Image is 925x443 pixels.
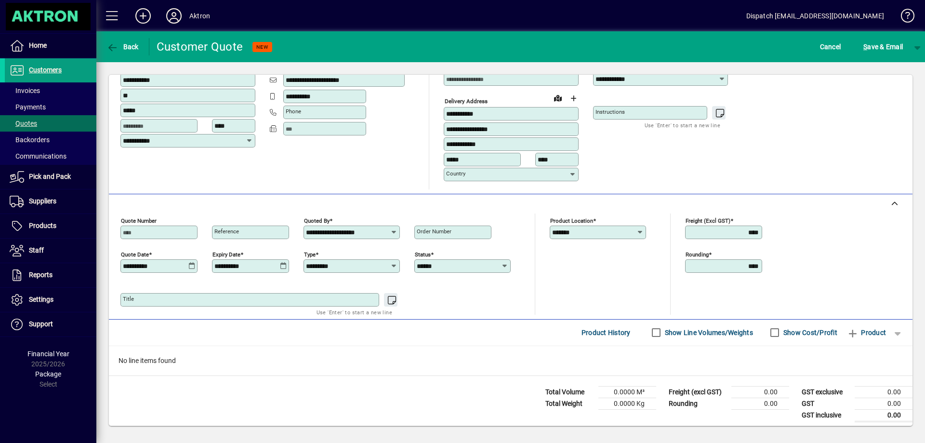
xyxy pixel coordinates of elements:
[5,115,96,132] a: Quotes
[10,103,46,111] span: Payments
[842,324,891,341] button: Product
[29,173,71,180] span: Pick and Pack
[566,91,581,106] button: Choose address
[731,386,789,398] td: 0.00
[855,409,912,421] td: 0.00
[797,386,855,398] td: GST exclusive
[797,398,855,409] td: GST
[446,170,465,177] mat-label: Country
[5,263,96,287] a: Reports
[863,43,867,51] span: S
[664,386,731,398] td: Freight (excl GST)
[159,7,189,25] button: Profile
[189,8,210,24] div: Aktron
[104,38,141,55] button: Back
[5,99,96,115] a: Payments
[731,398,789,409] td: 0.00
[541,386,598,398] td: Total Volume
[847,325,886,340] span: Product
[595,108,625,115] mat-label: Instructions
[578,324,634,341] button: Product History
[109,346,912,376] div: No line items found
[598,398,656,409] td: 0.0000 Kg
[29,246,44,254] span: Staff
[157,39,243,54] div: Customer Quote
[96,38,149,55] app-page-header-button: Back
[27,350,69,358] span: Financial Year
[746,8,884,24] div: Dispatch [EMAIL_ADDRESS][DOMAIN_NAME]
[818,38,844,55] button: Cancel
[664,398,731,409] td: Rounding
[212,251,240,257] mat-label: Expiry date
[5,148,96,164] a: Communications
[5,132,96,148] a: Backorders
[121,251,149,257] mat-label: Quote date
[598,386,656,398] td: 0.0000 M³
[5,165,96,189] a: Pick and Pack
[686,251,709,257] mat-label: Rounding
[5,34,96,58] a: Home
[5,189,96,214] a: Suppliers
[10,87,40,94] span: Invoices
[5,312,96,336] a: Support
[781,328,837,337] label: Show Cost/Profit
[581,325,631,340] span: Product History
[5,214,96,238] a: Products
[304,217,330,224] mat-label: Quoted by
[541,398,598,409] td: Total Weight
[29,271,53,279] span: Reports
[855,398,912,409] td: 0.00
[29,66,62,74] span: Customers
[106,43,139,51] span: Back
[663,328,753,337] label: Show Line Volumes/Weights
[5,82,96,99] a: Invoices
[686,217,730,224] mat-label: Freight (excl GST)
[317,307,392,318] mat-hint: Use 'Enter' to start a new line
[550,217,593,224] mat-label: Product location
[123,295,134,302] mat-label: Title
[855,386,912,398] td: 0.00
[550,90,566,106] a: View on map
[10,136,50,144] span: Backorders
[29,41,47,49] span: Home
[5,288,96,312] a: Settings
[256,44,268,50] span: NEW
[863,39,903,54] span: ave & Email
[10,152,66,160] span: Communications
[121,217,157,224] mat-label: Quote number
[29,320,53,328] span: Support
[797,409,855,421] td: GST inclusive
[894,2,913,33] a: Knowledge Base
[29,295,53,303] span: Settings
[128,7,159,25] button: Add
[415,251,431,257] mat-label: Status
[417,228,451,235] mat-label: Order number
[10,120,37,127] span: Quotes
[5,239,96,263] a: Staff
[29,197,56,205] span: Suppliers
[214,228,239,235] mat-label: Reference
[645,120,720,131] mat-hint: Use 'Enter' to start a new line
[35,370,61,378] span: Package
[29,222,56,229] span: Products
[304,251,316,257] mat-label: Type
[286,108,301,115] mat-label: Phone
[820,39,841,54] span: Cancel
[859,38,908,55] button: Save & Email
